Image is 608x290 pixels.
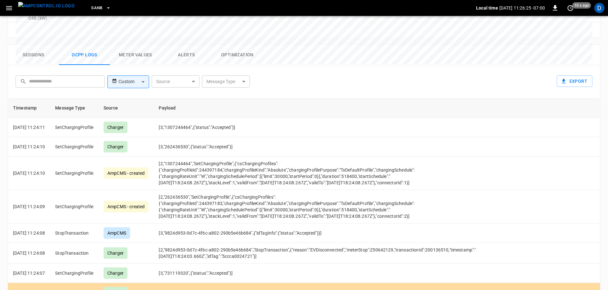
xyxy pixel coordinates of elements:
th: Payload [154,99,489,118]
td: [2,"262436530","SetChargingProfile",{"csChargingProfiles":{"chargingProfileId":244397183,"chargin... [154,190,489,223]
td: SetChargingProfile [50,190,98,223]
td: SetChargingProfile [50,157,98,190]
div: AmpCMS - created [104,201,148,212]
p: [DATE] 11:24:08 [13,230,45,236]
th: Source [98,99,154,118]
span: SanB [91,4,103,12]
td: SetChargingProfile [50,264,98,283]
div: AmpCMS - created [104,167,148,179]
td: [3,"9824d953-0d7c-4f6c-a802-290b5e46b684",{"idTagInfo":{"status":"Accepted"}}] [154,223,489,243]
th: Message Type [50,99,98,118]
span: 10 s ago [572,2,591,9]
p: [DATE] 11:24:10 [13,144,45,150]
p: [DATE] 11:24:09 [13,203,45,210]
p: [DATE] 11:24:11 [13,124,45,131]
p: [DATE] 11:24:07 [13,270,45,276]
div: profile-icon [594,3,604,13]
button: Alerts [161,45,212,65]
button: Sessions [8,45,59,65]
div: AmpCMS [104,227,130,239]
button: Optimization [212,45,263,65]
button: Export [557,75,592,87]
p: [DATE] 11:24:10 [13,170,45,176]
p: [DATE] 11:24:08 [13,250,45,256]
img: ampcontrol.io logo [18,2,75,10]
div: Custom [119,76,149,88]
td: StopTransaction [50,243,98,264]
p: Local time [476,5,498,11]
button: set refresh interval [565,3,575,13]
div: Charger [104,267,127,279]
button: Meter Values [110,45,161,65]
button: SanB [89,2,113,14]
td: [2,"9824d953-0d7c-4f6c-a802-290b5e46b684","StopTransaction",{"reason":"EVDisconnected","meterStop... [154,243,489,264]
td: StopTransaction [50,223,98,243]
div: Charger [104,247,127,259]
td: [2,"1307244464","SetChargingProfile",{"csChargingProfiles":{"chargingProfileId":244397184,"chargi... [154,157,489,190]
th: Timestamp [8,99,50,118]
td: [3,"731119320",{"status":"Accepted"}] [154,264,489,283]
p: [DATE] 11:26:25 -07:00 [499,5,545,11]
button: Ocpp logs [59,45,110,65]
